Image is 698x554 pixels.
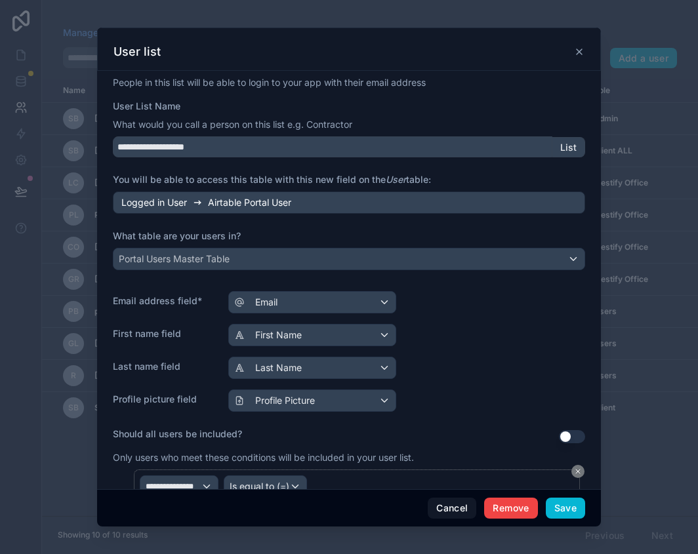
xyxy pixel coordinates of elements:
label: User List Name [113,100,180,113]
button: Cancel [428,498,476,519]
span: Logged in User [121,196,187,209]
span: Is equal to (=) [230,480,289,493]
p: People in this list will be able to login to your app with their email address [113,76,585,89]
button: First Name [228,324,396,346]
input: display-name [113,136,552,157]
button: Save [546,498,585,519]
span: Email [255,296,277,309]
span: List [560,142,577,153]
span: You will be able to access this table with this new field on the table: [113,174,431,185]
p: Only users who meet these conditions will be included in your user list. [113,451,585,464]
label: First name field [113,327,218,340]
p: What would you call a person on this list e.g. Contractor [113,118,585,131]
span: Portal Users Master Table [119,252,230,266]
button: Remove [484,498,537,519]
button: Is equal to (=) [224,475,307,498]
label: Profile picture field [113,393,218,406]
button: Email [228,291,396,313]
span: Last Name [255,361,302,374]
span: Airtable Portal User [208,196,291,209]
span: First Name [255,328,302,342]
h3: User list [113,44,161,60]
label: Email address field* [113,294,218,307]
em: User [386,174,406,185]
label: What table are your users in? [113,229,585,243]
button: Profile Picture [228,389,396,412]
span: Profile Picture [255,394,315,407]
label: Last name field [113,360,218,373]
button: Portal Users Master Table [113,248,585,270]
label: Should all users be included? [113,427,559,441]
button: Last Name [228,357,396,379]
